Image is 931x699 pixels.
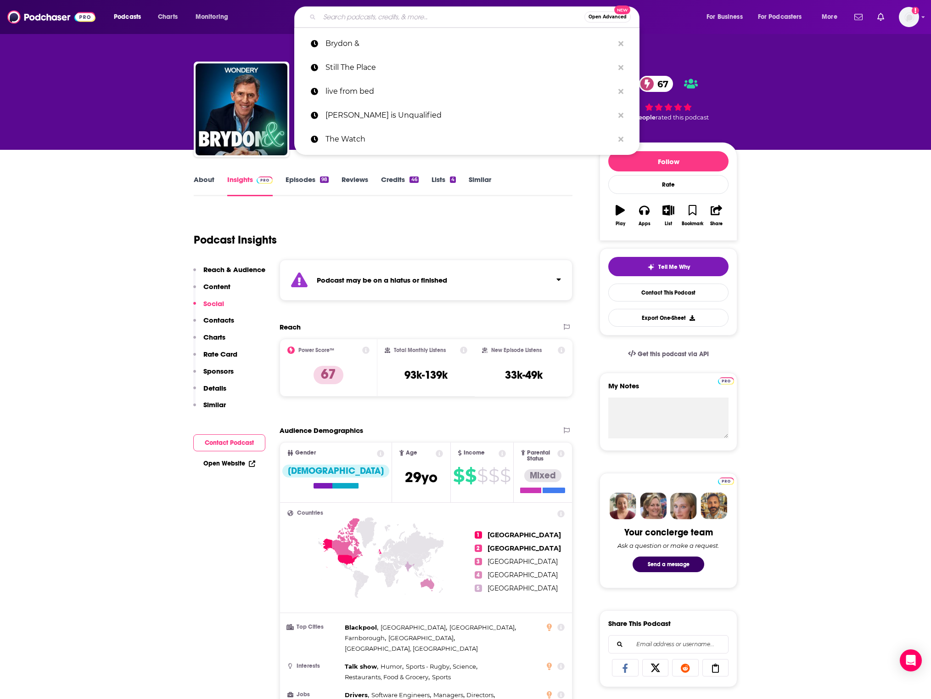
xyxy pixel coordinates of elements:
div: Bookmark [682,221,703,227]
img: Jon Profile [701,493,727,519]
a: Share on Reddit [672,659,699,676]
span: [GEOGRAPHIC_DATA] [449,624,515,631]
div: Your concierge team [624,527,713,538]
div: 4 [450,176,456,183]
span: Farnborough [345,634,385,642]
a: Brydon & [196,63,287,155]
span: , [449,622,516,633]
span: $ [465,468,476,483]
div: 67 2 peoplerated this podcast [600,70,737,127]
span: Blackpool [345,624,377,631]
button: open menu [700,10,754,24]
button: Show profile menu [899,7,919,27]
div: List [665,221,672,227]
div: Mixed [524,469,561,482]
button: open menu [107,10,153,24]
a: [PERSON_NAME] is Unqualified [294,103,639,127]
span: , [345,661,378,672]
img: Podchaser Pro [718,477,734,485]
span: Talk show [345,663,377,670]
span: Restaurants, Food & Grocery [345,673,428,681]
a: Contact This Podcast [608,284,729,301]
label: My Notes [608,381,729,398]
h3: Jobs [287,692,341,698]
span: 4 [475,571,482,579]
span: 5 [475,585,482,592]
span: , [406,661,451,672]
a: Share on Facebook [612,659,639,676]
button: Contacts [193,316,234,333]
button: Open AdvancedNew [584,11,631,23]
button: Export One-Sheet [608,309,729,327]
img: Podchaser - Follow, Share and Rate Podcasts [7,8,95,26]
a: Pro website [718,476,734,485]
h3: Interests [287,663,341,669]
span: , [388,633,455,643]
img: tell me why sparkle [647,263,655,271]
a: Open Website [203,460,255,467]
button: Content [193,282,230,299]
button: Reach & Audience [193,265,265,282]
span: , [453,661,477,672]
button: Details [193,384,226,401]
p: Brydon & [325,32,614,56]
button: Apps [632,199,656,232]
button: Contact Podcast [193,434,265,451]
span: Managers [433,691,463,699]
span: More [822,11,837,23]
p: Sponsors [203,367,234,375]
div: [DEMOGRAPHIC_DATA] [282,465,389,477]
p: live from bed [325,80,614,103]
div: 98 [320,176,329,183]
button: Send a message [633,557,704,572]
a: About [194,175,214,196]
span: [GEOGRAPHIC_DATA] [488,544,561,552]
span: Logged in as antoine.jordan [899,7,919,27]
span: , [345,622,378,633]
span: 2 [475,545,482,552]
p: Rate Card [203,350,237,358]
span: 3 [475,558,482,565]
a: Brydon & [294,32,639,56]
span: Sports - Rugby [406,663,449,670]
p: 67 [314,366,343,384]
button: Sponsors [193,367,234,384]
div: Search followers [608,635,729,654]
div: Share [710,221,723,227]
span: $ [488,468,499,483]
svg: Add a profile image [912,7,919,14]
span: Directors [466,691,494,699]
h3: Share This Podcast [608,619,671,628]
a: 67 [639,76,673,92]
span: For Podcasters [758,11,802,23]
img: Barbara Profile [640,493,667,519]
span: Software Engineers [371,691,430,699]
p: Anna Faris is Unqualified [325,103,614,127]
p: Content [203,282,230,291]
section: Click to expand status details [280,260,572,301]
h2: Power Score™ [298,347,334,353]
a: Lists4 [432,175,456,196]
span: Countries [297,510,323,516]
span: [GEOGRAPHIC_DATA] [388,634,454,642]
h3: Top Cities [287,624,341,630]
a: Charts [152,10,183,24]
a: InsightsPodchaser Pro [227,175,273,196]
span: Science [453,663,476,670]
span: 2 people [629,114,656,121]
h3: 93k-139k [404,368,448,382]
p: Social [203,299,224,308]
span: $ [500,468,510,483]
span: Get this podcast via API [638,350,709,358]
p: Details [203,384,226,392]
span: Podcasts [114,11,141,23]
button: Rate Card [193,350,237,367]
img: Sydney Profile [610,493,636,519]
button: Charts [193,333,225,350]
span: , [381,661,404,672]
button: Follow [608,151,729,171]
span: 29 yo [405,468,437,486]
a: Share on X/Twitter [642,659,669,676]
span: , [345,633,386,643]
span: [GEOGRAPHIC_DATA] [488,531,561,539]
